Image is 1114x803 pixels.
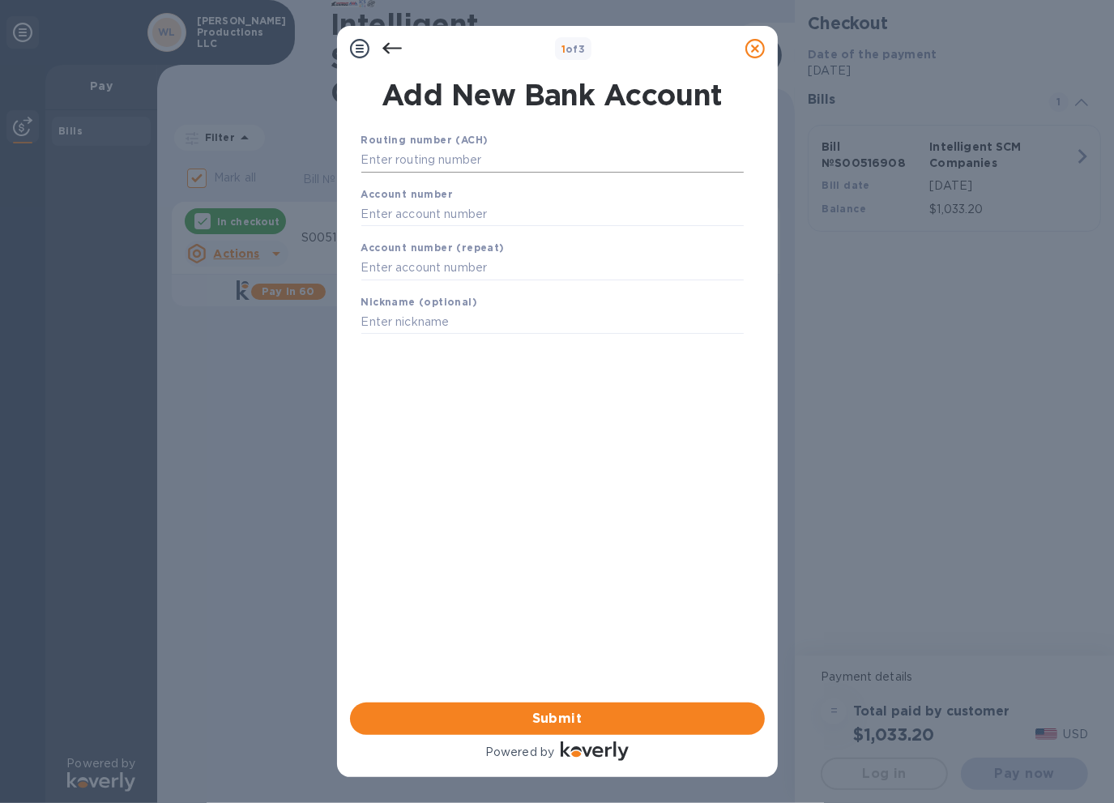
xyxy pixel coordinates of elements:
[485,744,554,761] p: Powered by
[361,134,489,146] b: Routing number (ACH)
[352,78,753,112] h1: Add New Bank Account
[361,241,505,254] b: Account number (repeat)
[361,202,744,226] input: Enter account number
[561,43,586,55] b: of 3
[361,256,744,280] input: Enter account number
[361,310,744,335] input: Enter nickname
[361,296,478,308] b: Nickname (optional)
[361,148,744,173] input: Enter routing number
[561,741,629,761] img: Logo
[361,188,454,200] b: Account number
[363,709,752,728] span: Submit
[561,43,566,55] span: 1
[350,703,765,735] button: Submit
